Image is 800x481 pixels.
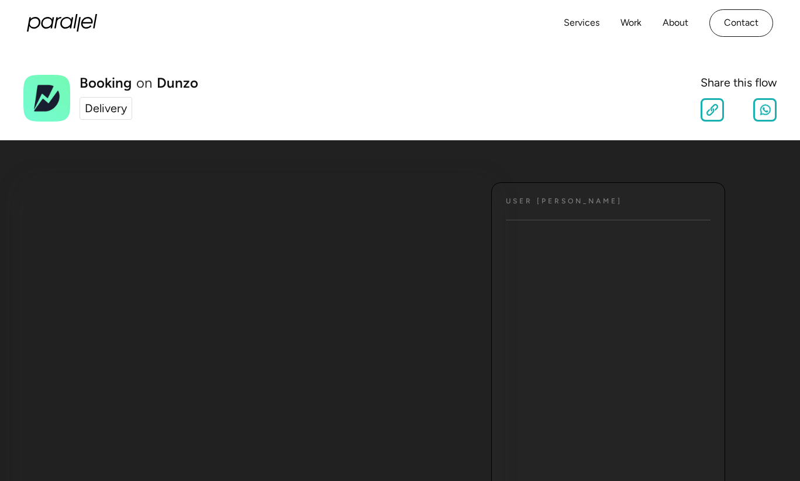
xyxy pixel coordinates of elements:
a: home [27,14,97,32]
a: Contact [709,9,773,37]
div: Share this flow [701,74,777,92]
a: Services [564,15,599,32]
div: on [136,76,152,90]
h4: User [PERSON_NAME] [506,197,622,206]
a: Work [620,15,642,32]
a: Dunzo [157,76,198,90]
div: Delivery [85,100,127,117]
a: About [663,15,688,32]
a: Delivery [80,97,132,120]
h1: Booking [80,76,132,90]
